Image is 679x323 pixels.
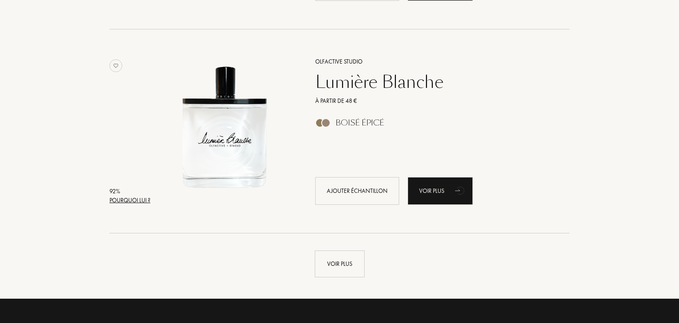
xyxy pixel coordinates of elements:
img: no_like_p.png [109,59,122,72]
a: Boisé Épicé [309,121,557,130]
a: Olfactive Studio [309,57,557,66]
div: Voir plus [315,250,365,277]
a: Lumière Blanche Olfactive Studio [153,47,302,214]
div: Ajouter échantillon [315,177,399,205]
a: Lumière Blanche [309,72,557,92]
div: Pourquoi lui ? [109,196,150,205]
div: 92 % [109,187,150,196]
div: Voir plus [408,177,473,205]
a: À partir de 48 € [309,96,557,105]
div: Boisé Épicé [336,118,384,128]
a: Voir plusanimation [408,177,473,205]
img: Lumière Blanche Olfactive Studio [153,56,295,198]
div: animation [452,182,469,199]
